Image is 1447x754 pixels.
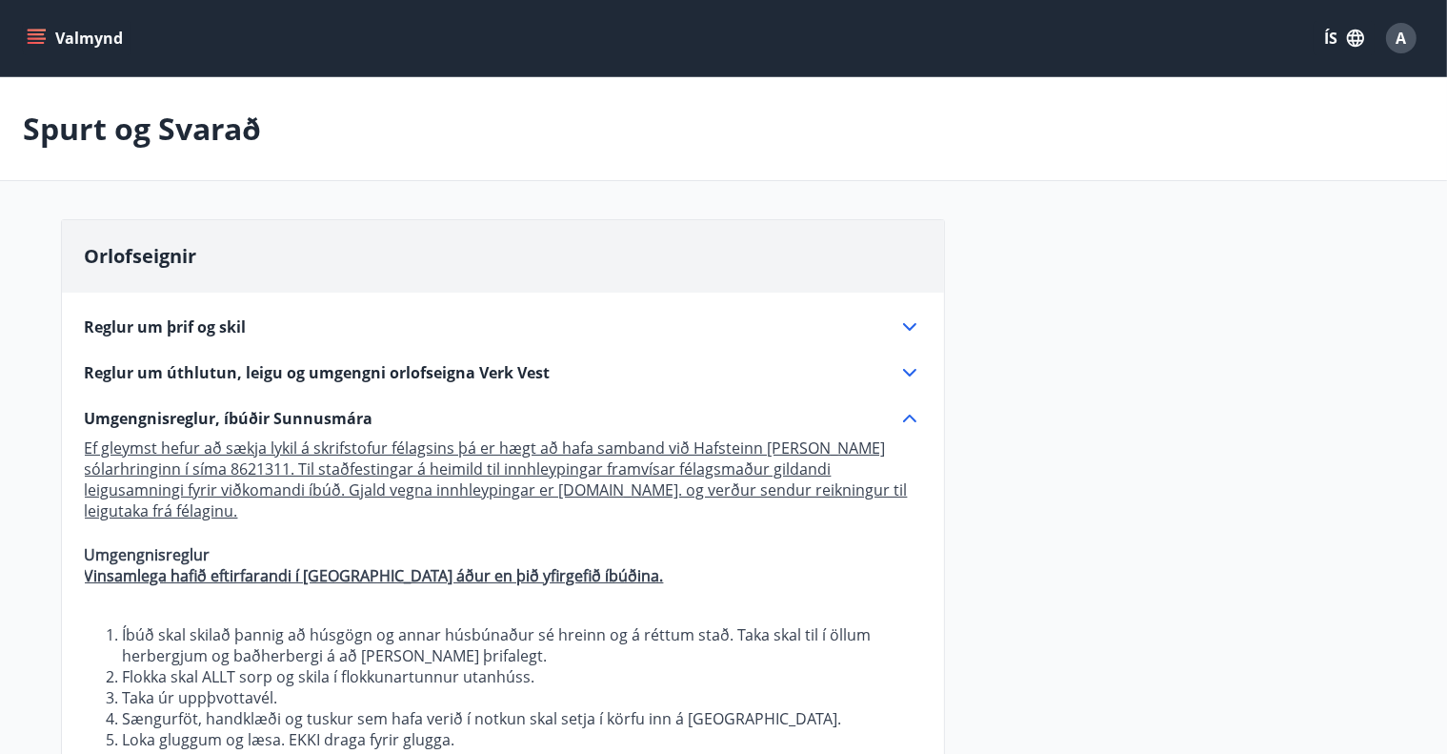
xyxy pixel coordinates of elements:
li: Taka úr uppþvottavél. [123,687,921,708]
div: Reglur um úthlutun, leigu og umgengni orlofseigna Verk Vest [85,361,921,384]
span: A [1397,28,1407,49]
span: Reglur um úthlutun, leigu og umgengni orlofseigna Verk Vest [85,362,551,383]
li: Loka gluggum og læsa. EKKI draga fyrir glugga. [123,729,921,750]
div: Reglur um þrif og skil [85,316,921,338]
p: Spurt og Svarað [23,108,261,150]
span: Orlofseignir [85,243,197,269]
button: ÍS [1314,21,1375,55]
span: Umgengnisreglur, íbúðir Sunnusmára [85,408,373,429]
ins: Vinsamlega hafið eftirfarandi í [GEOGRAPHIC_DATA] áður en þið yfirgefið íbúðina. [85,565,664,586]
strong: Umgengnisreglur [85,544,211,565]
li: Íbúð skal skilað þannig að húsgögn og annar húsbúnaður sé hreinn og á réttum stað. Taka skal til ... [123,624,921,666]
button: A [1378,15,1424,61]
span: Reglur um þrif og skil [85,316,247,337]
li: Sængurföt, handklæði og tuskur sem hafa verið í notkun skal setja í körfu inn á [GEOGRAPHIC_DATA]. [123,708,921,729]
li: Flokka skal ALLT sorp og skila í flokkunartunnur utanhúss. [123,666,921,687]
button: menu [23,21,131,55]
div: Umgengnisreglur, íbúðir Sunnusmára [85,407,921,430]
ins: Ef gleymst hefur að sækja lykil á skrifstofur félagsins þá er hægt að hafa samband við Hafsteinn ... [85,438,908,521]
